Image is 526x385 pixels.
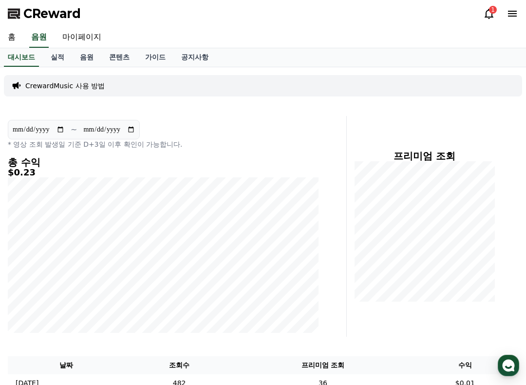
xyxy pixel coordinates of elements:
h4: 프리미엄 조회 [355,151,495,161]
a: 콘텐츠 [101,48,137,67]
a: 음원 [29,27,49,48]
a: 대화 [176,358,350,382]
a: 가이드 [137,48,173,67]
a: 마이페이지 [55,27,109,48]
a: 음원 [72,48,101,67]
th: 날짜 [8,356,125,374]
a: 홈 [3,358,176,382]
p: ~ [71,124,77,135]
h4: 총 수익 [8,157,319,168]
a: 설정 [350,358,523,382]
p: * 영상 조회 발생일 기준 D+3일 이후 확인이 가능합니다. [8,139,319,149]
a: 대시보드 [4,48,39,67]
span: 설정 [430,372,443,381]
a: 공지사항 [173,48,216,67]
th: 수익 [412,356,518,374]
th: 프리미엄 조회 [234,356,412,374]
span: 홈 [87,372,93,381]
a: CrewardMusic 사용 방법 [25,81,105,91]
span: CReward [23,6,81,21]
div: 1 [489,6,497,14]
h5: $0.23 [8,168,319,177]
a: 1 [483,8,495,19]
a: 실적 [43,48,72,67]
th: 조회수 [125,356,234,374]
a: CReward [8,6,81,21]
span: 대화 [257,373,269,381]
